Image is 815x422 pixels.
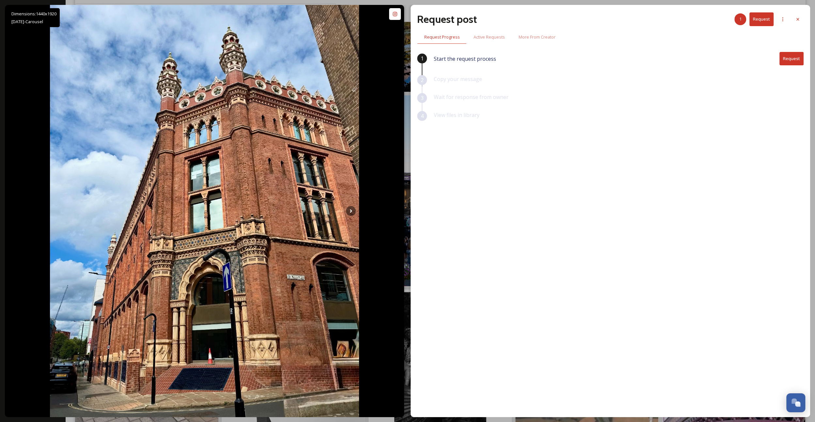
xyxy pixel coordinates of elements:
[421,76,424,84] span: 2
[424,34,460,40] span: Request Progress
[433,111,479,119] span: View files in library
[779,52,804,65] button: Request
[749,12,774,26] button: Request
[421,94,424,102] span: 3
[11,19,43,24] span: [DATE] - Carousel
[417,11,477,27] h2: Request post
[50,5,359,417] img: Back guiding in Leeds today - a city with a great mix of grand old buildings sitting alongside mo...
[421,112,424,120] span: 4
[433,55,496,63] span: Start the request process
[433,75,482,83] span: Copy your message
[473,34,505,40] span: Active Requests
[433,93,508,101] span: Wait for response from owner
[11,11,56,17] span: Dimensions: 1440 x 1920
[786,393,805,412] button: Open Chat
[421,55,424,62] span: 1
[739,16,742,22] span: 1
[518,34,555,40] span: More From Creator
